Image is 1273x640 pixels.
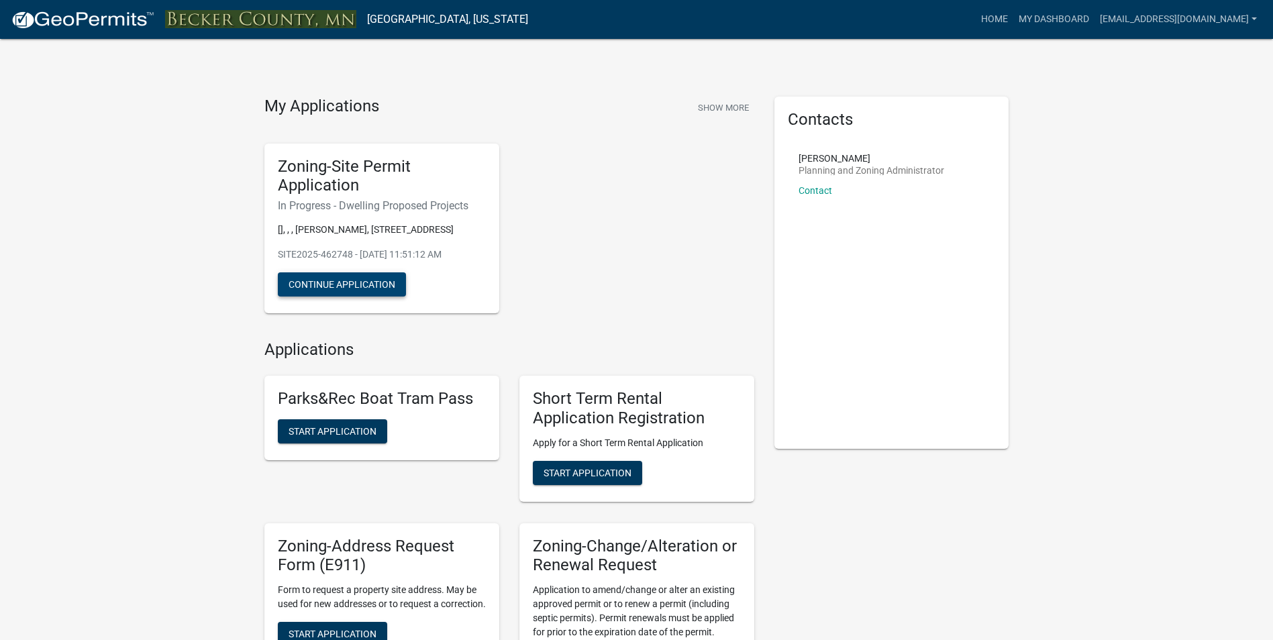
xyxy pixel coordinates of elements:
[278,389,486,409] h5: Parks&Rec Boat Tram Pass
[799,154,944,163] p: [PERSON_NAME]
[264,97,379,117] h4: My Applications
[544,467,631,478] span: Start Application
[165,10,356,28] img: Becker County, Minnesota
[289,425,376,436] span: Start Application
[533,461,642,485] button: Start Application
[533,436,741,450] p: Apply for a Short Term Rental Application
[278,223,486,237] p: [], , , [PERSON_NAME], [STREET_ADDRESS]
[1094,7,1262,32] a: [EMAIL_ADDRESS][DOMAIN_NAME]
[289,629,376,639] span: Start Application
[264,340,754,360] h4: Applications
[278,199,486,212] h6: In Progress - Dwelling Proposed Projects
[367,8,528,31] a: [GEOGRAPHIC_DATA], [US_STATE]
[1013,7,1094,32] a: My Dashboard
[799,166,944,175] p: Planning and Zoning Administrator
[533,389,741,428] h5: Short Term Rental Application Registration
[278,248,486,262] p: SITE2025-462748 - [DATE] 11:51:12 AM
[799,185,832,196] a: Contact
[278,419,387,443] button: Start Application
[693,97,754,119] button: Show More
[788,110,996,129] h5: Contacts
[976,7,1013,32] a: Home
[533,537,741,576] h5: Zoning-Change/Alteration or Renewal Request
[278,272,406,297] button: Continue Application
[278,537,486,576] h5: Zoning-Address Request Form (E911)
[278,583,486,611] p: Form to request a property site address. May be used for new addresses or to request a correction.
[278,157,486,196] h5: Zoning-Site Permit Application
